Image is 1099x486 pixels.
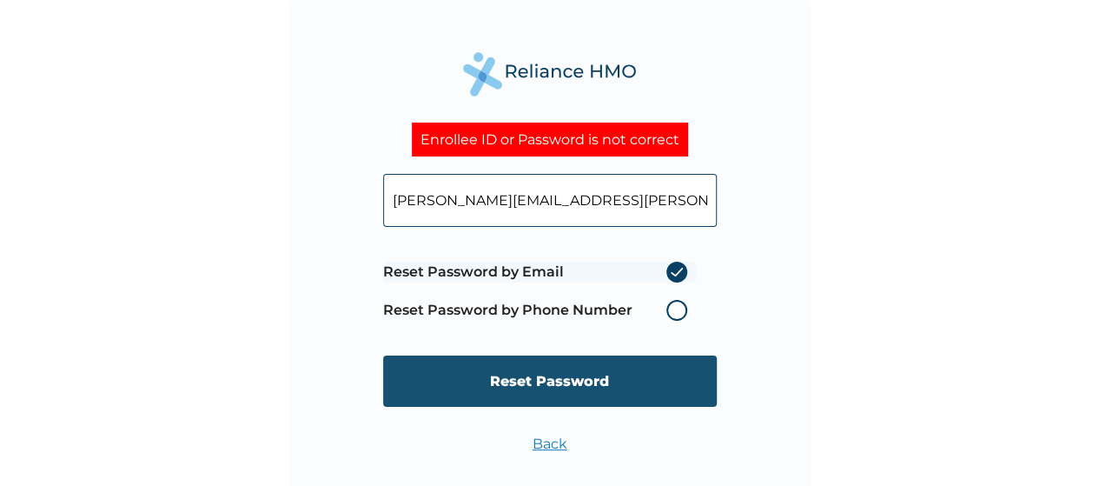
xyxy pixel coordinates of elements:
input: Your Enrollee ID or Email Address [383,174,717,227]
img: Reliance Health's Logo [463,52,637,97]
input: Reset Password [383,356,717,407]
a: Back [533,436,567,452]
label: Reset Password by Email [383,262,696,283]
div: Enrollee ID or Password is not correct [412,123,688,156]
label: Reset Password by Phone Number [383,300,696,321]
span: Password reset method [383,253,696,330]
